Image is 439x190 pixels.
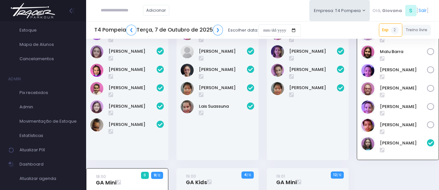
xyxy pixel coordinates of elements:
[90,45,103,58] img: Eloah Meneguim Tenorio
[143,5,170,16] a: Adicionar
[405,5,417,16] span: S
[90,118,103,131] img: Sophia Crispi Marques dos Santos
[213,25,223,35] a: ❯
[109,85,157,91] a: [PERSON_NAME]
[380,85,427,91] a: [PERSON_NAME]
[19,88,78,97] span: Pix recebidos
[181,64,194,77] img: Julia Abrell Ribeiro
[94,25,223,35] h5: T4 Pompeia Terça, 7 de Outubro de 2025
[271,45,284,58] img: Antonella Zappa Marques
[333,172,337,177] strong: 12
[126,25,136,35] a: ❮
[156,173,160,177] small: / 12
[19,117,78,126] span: Movimentação de Estoque
[154,172,156,178] strong: 9
[391,26,399,34] span: 2
[19,26,78,34] span: Estoque
[109,121,157,128] a: [PERSON_NAME]
[199,48,247,55] a: [PERSON_NAME]
[94,23,301,38] div: Escolher data:
[379,23,402,36] a: Exp2
[96,173,116,186] a: 18:00GA Mini
[402,25,431,35] a: Treino livre
[199,66,247,73] a: [PERSON_NAME]
[19,40,78,49] span: Mapa de Alunos
[199,85,247,91] a: [PERSON_NAME]
[289,85,337,91] a: [PERSON_NAME]
[19,55,78,63] span: Cancelamentos
[337,173,341,177] small: / 12
[109,103,157,110] a: [PERSON_NAME]
[8,73,21,86] h4: Admin
[186,173,207,186] a: 19:00GA Kids
[96,173,106,180] small: 18:00
[382,7,402,14] span: Giovana
[244,172,247,177] strong: 4
[372,7,381,14] span: Olá,
[361,137,374,150] img: Filomena Caruso Grano
[90,64,103,77] img: Júlia Meneguim Merlo
[380,140,427,146] a: [PERSON_NAME]
[181,45,194,58] img: Beatriz Ribeiro
[380,67,427,73] a: [PERSON_NAME]
[181,100,194,113] img: Lais Suassuna
[361,119,374,132] img: Yumi Muller
[90,100,103,113] img: Olívia Marconato Pizzo
[109,48,157,55] a: [PERSON_NAME]
[361,64,374,77] img: Nina amorim
[361,101,374,114] img: Rafaella Westphalen Porto Ravasi
[276,173,297,186] a: 19:01GA Mini
[361,46,374,59] img: Malu Barra Guirro
[141,172,149,179] span: 0
[19,146,78,154] span: Atualizar PIX
[370,3,431,18] div: [ ]
[361,82,374,95] img: Paola baldin Barreto Armentano
[19,160,78,169] span: Dashboard
[289,66,337,73] a: [PERSON_NAME]
[109,66,157,73] a: [PERSON_NAME]
[380,103,427,110] a: [PERSON_NAME]
[289,48,337,55] a: [PERSON_NAME]
[276,173,285,179] small: 19:01
[419,7,427,14] a: Sair
[19,131,78,140] span: Estatísticas
[19,174,78,183] span: Atualizar agenda
[247,173,251,177] small: / 12
[90,82,103,95] img: Nicole Esteves Fabri
[199,103,247,110] a: Lais Suassuna
[181,82,194,95] img: Júlia Ayumi Tiba
[186,173,196,179] small: 19:00
[19,103,78,111] span: Admin
[380,48,427,55] a: Malu Barra
[271,64,284,77] img: Ivy Miki Miessa Guadanuci
[271,82,284,95] img: Júlia Ayumi Tiba
[380,122,427,128] a: [PERSON_NAME]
